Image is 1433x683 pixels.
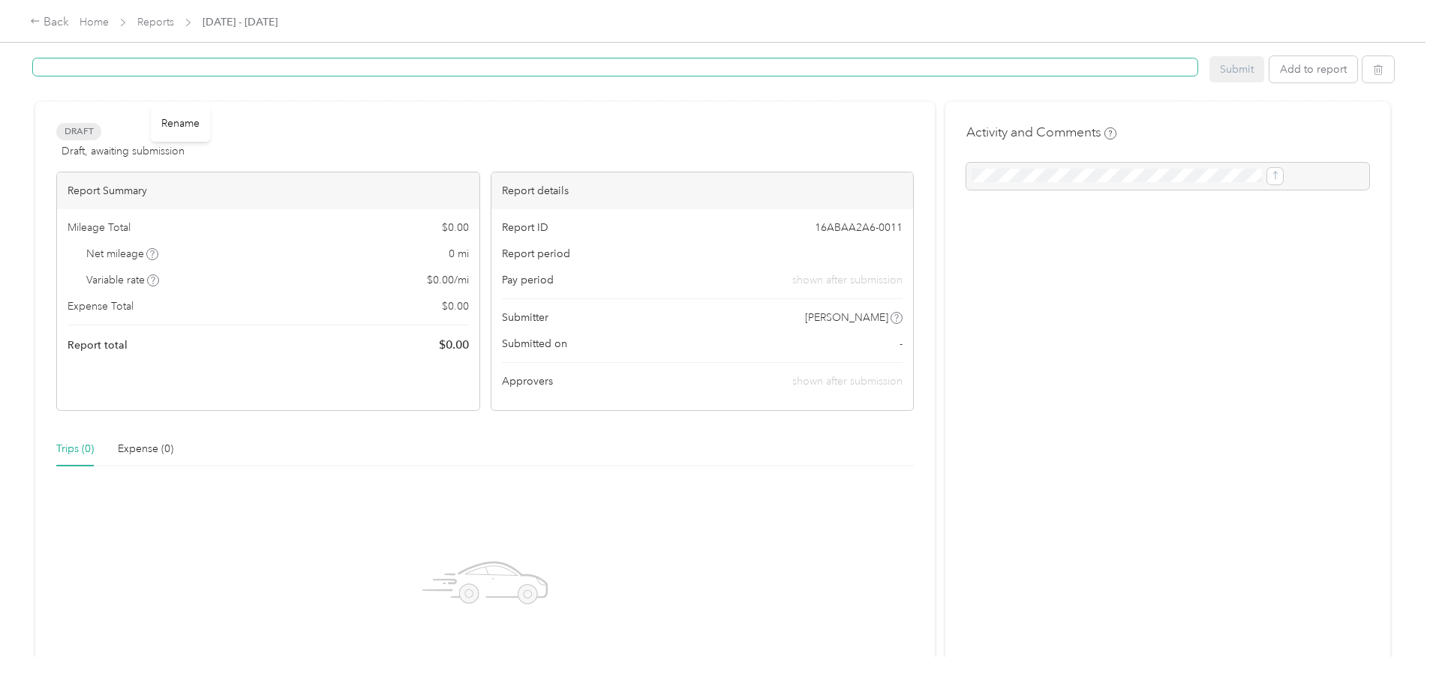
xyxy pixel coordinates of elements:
span: 16ABAA2A6-0011 [815,220,903,235]
span: Report total [68,337,128,353]
a: Home [80,16,109,28]
a: Reports [137,16,174,28]
span: $ 0.00 [442,220,469,235]
span: $ 0.00 [439,336,469,354]
span: Net mileage [86,246,159,262]
span: shown after submission [792,375,903,388]
span: shown after submission [792,272,903,288]
span: $ 0.00 / mi [427,272,469,288]
span: Mileage Total [68,220,131,235]
span: Pay period [502,272,554,288]
span: Report ID [502,220,548,235]
span: Report period [502,246,570,262]
div: Report details [491,172,914,209]
div: Report Summary [57,172,479,209]
span: Approvers [502,373,553,389]
h4: Activity and Comments [966,123,1116,142]
span: 0 mi [449,246,469,262]
div: Trips (0) [56,441,94,457]
span: Draft [56,123,101,140]
span: Draft, awaiting submission [62,143,185,159]
span: Expense Total [68,298,134,314]
div: Expense (0) [118,441,173,457]
span: Submitter [502,310,548,325]
button: Add to report [1269,56,1357,82]
div: Back [30,13,69,31]
span: Variable rate [86,272,160,288]
span: $ 0.00 [442,298,469,314]
span: Submitted on [502,336,567,352]
iframe: Everlance-gr Chat Button Frame [1349,599,1433,683]
span: [DATE] - [DATE] [203,14,278,30]
div: Rename [151,105,210,142]
span: - [900,336,903,352]
span: [PERSON_NAME] [805,310,888,325]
